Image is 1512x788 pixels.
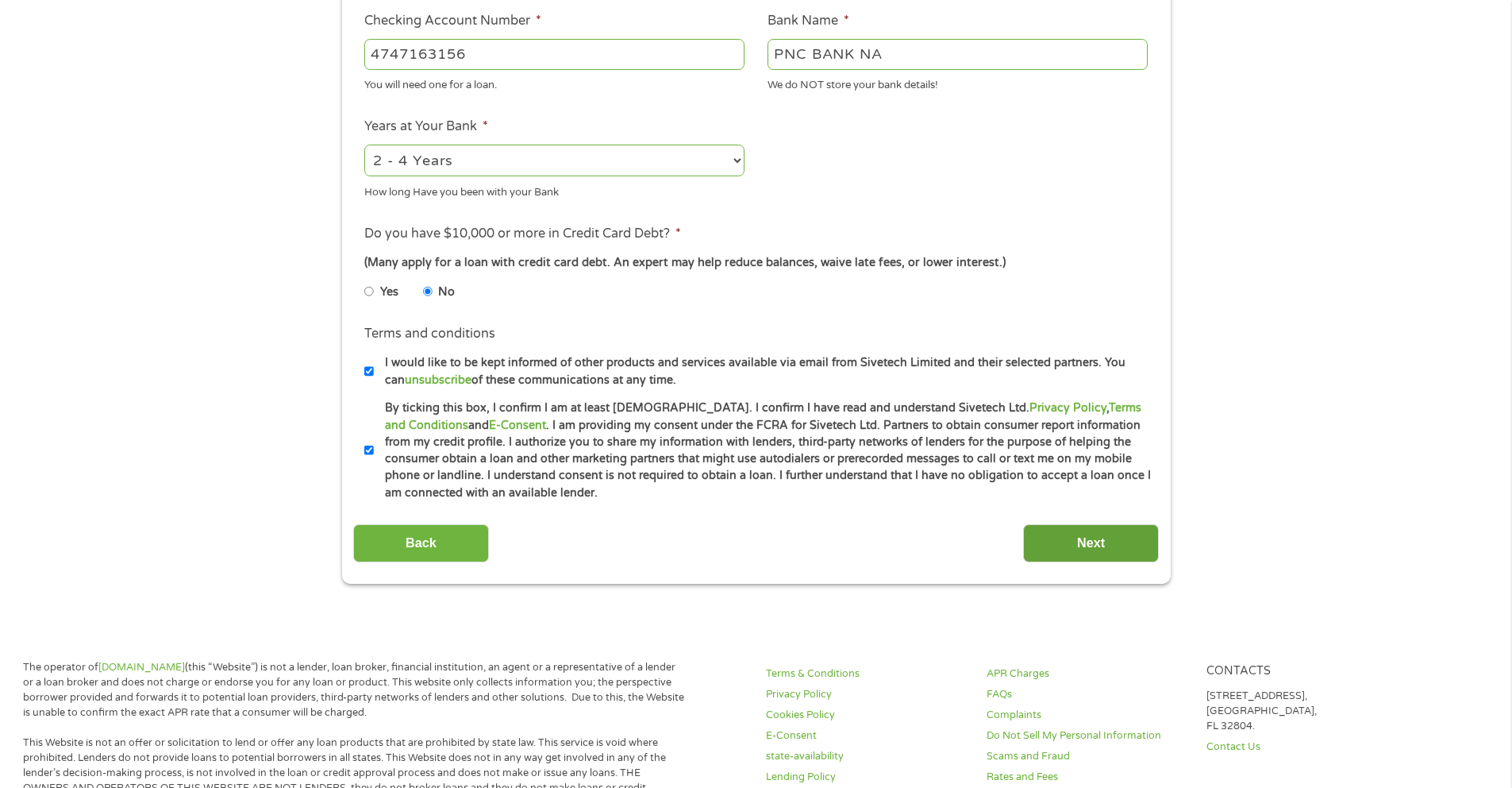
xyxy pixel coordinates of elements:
div: You will need one for a loan. [364,72,744,94]
a: unsubscribe [405,373,471,387]
a: Do Not Sell My Personal Information [987,728,1188,744]
a: Cookies Policy [766,708,968,723]
a: E-Consent [766,728,968,744]
p: [STREET_ADDRESS], [GEOGRAPHIC_DATA], FL 32804. [1206,689,1408,734]
a: [DOMAIN_NAME] [98,661,185,674]
label: Do you have $10,000 or more in Credit Card Debt? [364,226,681,242]
label: Years at Your Bank [364,118,488,135]
input: Next [1023,524,1159,563]
label: Bank Name [768,13,849,29]
label: Terms and conditions [364,326,495,342]
a: Lending Policy [766,770,968,785]
div: How long Have you been with your Bank [364,180,744,201]
label: By ticking this box, I confirm I am at least [DEMOGRAPHIC_DATA]. I confirm I have read and unders... [374,400,1152,501]
a: APR Charges [987,666,1188,682]
div: We do NOT store your bank details! [768,72,1148,94]
p: The operator of (this “Website”) is not a lender, loan broker, financial institution, an agent or... [23,660,685,720]
a: Privacy Policy [766,687,968,702]
a: Terms and Conditions [385,401,1141,431]
label: I would like to be kept informed of other products and services available via email from Sivetech... [374,354,1152,388]
a: FAQs [987,687,1188,702]
a: E-Consent [489,419,546,432]
a: Privacy Policy [1029,401,1106,415]
input: 345634636 [364,39,744,69]
a: Rates and Fees [987,770,1188,785]
input: Back [353,524,489,563]
a: Contact Us [1206,740,1408,755]
a: state-availability [766,749,968,764]
label: Checking Account Number [364,13,541,29]
h4: Contacts [1206,664,1408,679]
div: (Many apply for a loan with credit card debt. An expert may help reduce balances, waive late fees... [364,254,1147,272]
a: Complaints [987,708,1188,723]
label: No [438,284,455,301]
label: Yes [380,284,398,301]
a: Scams and Fraud [987,749,1188,764]
a: Terms & Conditions [766,666,968,682]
